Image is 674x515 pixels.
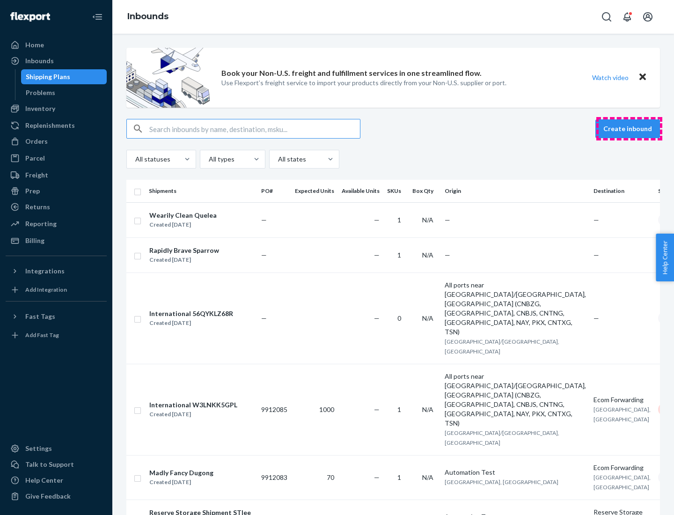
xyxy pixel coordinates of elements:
input: All statuses [134,154,135,164]
th: Box Qty [409,180,441,202]
a: Help Center [6,473,107,488]
div: Help Center [25,476,63,485]
span: 70 [327,473,334,481]
input: All states [277,154,278,164]
div: Prep [25,186,40,196]
div: International 56QYKLZ68R [149,309,233,318]
span: [GEOGRAPHIC_DATA], [GEOGRAPHIC_DATA] [445,478,558,486]
button: Give Feedback [6,489,107,504]
div: Fast Tags [25,312,55,321]
p: Use Flexport’s freight service to import your products directly from your Non-U.S. supplier or port. [221,78,506,88]
span: — [593,216,599,224]
span: — [261,251,267,259]
span: [GEOGRAPHIC_DATA], [GEOGRAPHIC_DATA] [593,406,651,423]
div: Created [DATE] [149,255,219,265]
p: Book your Non-U.S. freight and fulfillment services in one streamlined flow. [221,68,482,79]
th: Expected Units [291,180,338,202]
a: Parcel [6,151,107,166]
a: Reporting [6,216,107,231]
a: Prep [6,184,107,199]
th: Shipments [145,180,257,202]
div: Wearily Clean Quelea [149,211,217,220]
span: — [593,251,599,259]
a: Freight [6,168,107,183]
button: Open Search Box [597,7,616,26]
div: Created [DATE] [149,318,233,328]
div: Add Fast Tag [25,331,59,339]
span: 1000 [319,405,334,413]
span: [GEOGRAPHIC_DATA]/[GEOGRAPHIC_DATA], [GEOGRAPHIC_DATA] [445,429,559,446]
span: — [374,405,380,413]
a: Replenishments [6,118,107,133]
div: Settings [25,444,52,453]
th: Available Units [338,180,383,202]
th: Origin [441,180,590,202]
td: 9912083 [257,455,291,500]
a: Inventory [6,101,107,116]
div: Billing [25,236,44,245]
button: Watch video [586,71,635,84]
th: PO# [257,180,291,202]
div: Ecom Forwarding [593,395,651,405]
a: Settings [6,441,107,456]
button: Help Center [656,234,674,281]
a: Problems [21,85,107,100]
div: Home [25,40,44,50]
div: Madly Fancy Dugong [149,468,213,478]
a: Home [6,37,107,52]
button: Open account menu [638,7,657,26]
a: Talk to Support [6,457,107,472]
td: 9912085 [257,364,291,455]
button: Create inbound [595,119,660,138]
span: N/A [422,251,433,259]
div: Integrations [25,266,65,276]
div: Shipping Plans [26,72,70,81]
div: Inbounds [25,56,54,66]
span: — [374,473,380,481]
div: All ports near [GEOGRAPHIC_DATA]/[GEOGRAPHIC_DATA], [GEOGRAPHIC_DATA] (CNBZG, [GEOGRAPHIC_DATA], ... [445,280,586,337]
span: N/A [422,405,433,413]
span: 1 [397,251,401,259]
a: Add Fast Tag [6,328,107,343]
span: — [374,251,380,259]
a: Add Integration [6,282,107,297]
a: Billing [6,233,107,248]
button: Close [637,71,649,84]
div: Replenishments [25,121,75,130]
div: Created [DATE] [149,410,237,419]
a: Shipping Plans [21,69,107,84]
button: Close Navigation [88,7,107,26]
a: Inbounds [127,11,168,22]
span: — [445,216,450,224]
span: [GEOGRAPHIC_DATA], [GEOGRAPHIC_DATA] [593,474,651,491]
span: N/A [422,314,433,322]
a: Inbounds [6,53,107,68]
img: Flexport logo [10,12,50,22]
div: Parcel [25,154,45,163]
span: — [445,251,450,259]
div: Give Feedback [25,492,71,501]
span: [GEOGRAPHIC_DATA]/[GEOGRAPHIC_DATA], [GEOGRAPHIC_DATA] [445,338,559,355]
span: — [261,314,267,322]
button: Integrations [6,264,107,279]
span: 0 [397,314,401,322]
button: Fast Tags [6,309,107,324]
span: — [374,314,380,322]
div: International W3LNKK5GPL [149,400,237,410]
div: Rapidly Brave Sparrow [149,246,219,255]
div: Automation Test [445,468,586,477]
div: Add Integration [25,286,67,294]
div: Created [DATE] [149,220,217,229]
span: — [593,314,599,322]
div: Reporting [25,219,57,228]
div: Orders [25,137,48,146]
span: N/A [422,473,433,481]
th: Destination [590,180,654,202]
button: Open notifications [618,7,637,26]
div: Created [DATE] [149,478,213,487]
input: All types [208,154,209,164]
a: Returns [6,199,107,214]
div: Ecom Forwarding [593,463,651,472]
span: N/A [422,216,433,224]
